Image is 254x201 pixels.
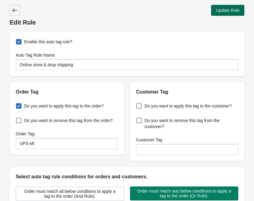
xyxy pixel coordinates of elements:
[24,103,104,109] span: Do you want to apply this tag to the order?
[136,88,238,96] h2: Customer Tag
[24,39,72,45] span: Enable this auto tag rule?
[16,52,55,58] label: Auto Tag Rule Name
[145,117,238,130] span: Do you want to remove this tag from the customer?
[130,186,238,200] button: Order must match any below conditions to apply a tag to the order (Or Rule).
[16,186,124,201] button: Order must match all below conditions to apply a tag to the order (And Rule).
[16,88,118,96] h2: Order Tag
[135,189,233,198] span: Order must match any below conditions to apply a tag to the order (Or Rule).
[216,8,239,13] span: Update Rule
[136,137,162,143] label: Customer Tag
[21,189,119,199] span: Order must match all below conditions to apply a tag to the order (And Rule).
[145,103,232,109] span: Do you want to apply this tag to the customer?
[211,5,244,16] button: Update Rule
[24,117,113,124] span: Do you want to remove this tag from the order?
[16,173,238,180] h2: Select auto tag rule conditions for orders and customers.
[10,18,244,27] h1: Edit Rule
[16,131,34,137] label: Order Tag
